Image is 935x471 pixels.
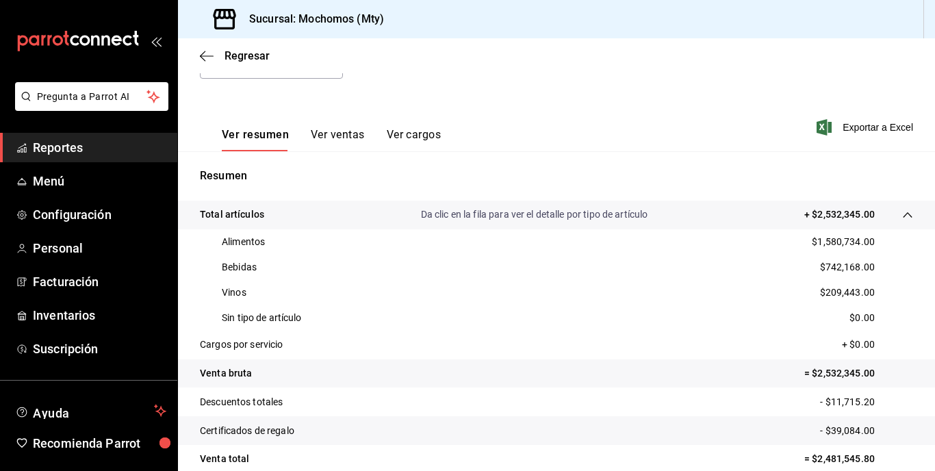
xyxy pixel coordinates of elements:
p: Total artículos [200,207,264,222]
span: Ayuda [33,403,149,419]
button: open_drawer_menu [151,36,162,47]
p: Venta bruta [200,366,252,381]
span: Configuración [33,205,166,224]
p: Cargos por servicio [200,338,283,352]
span: Pregunta a Parrot AI [37,90,147,104]
p: $742,168.00 [820,260,875,275]
span: Facturación [33,272,166,291]
p: $1,580,734.00 [812,235,875,249]
p: + $2,532,345.00 [804,207,875,222]
p: Alimentos [222,235,265,249]
p: + $0.00 [842,338,913,352]
p: - $11,715.20 [820,395,913,409]
p: = $2,481,545.80 [804,452,913,466]
button: Ver ventas [311,128,365,151]
h3: Sucursal: Mochomos (Mty) [238,11,384,27]
p: Sin tipo de artículo [222,311,302,325]
span: Personal [33,239,166,257]
button: Pregunta a Parrot AI [15,82,168,111]
p: Certificados de regalo [200,424,294,438]
span: Menú [33,172,166,190]
p: $209,443.00 [820,285,875,300]
p: - $39,084.00 [820,424,913,438]
p: Descuentos totales [200,395,283,409]
p: = $2,532,345.00 [804,366,913,381]
button: Regresar [200,49,270,62]
span: Regresar [225,49,270,62]
a: Pregunta a Parrot AI [10,99,168,114]
button: Ver resumen [222,128,289,151]
p: Vinos [222,285,246,300]
p: Bebidas [222,260,257,275]
button: Exportar a Excel [819,119,913,136]
p: Venta total [200,452,249,466]
span: Reportes [33,138,166,157]
span: Suscripción [33,340,166,358]
span: Inventarios [33,306,166,324]
button: Ver cargos [387,128,441,151]
p: $0.00 [849,311,875,325]
p: Da clic en la fila para ver el detalle por tipo de artículo [421,207,648,222]
div: navigation tabs [222,128,441,151]
p: Resumen [200,168,913,184]
span: Recomienda Parrot [33,434,166,453]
